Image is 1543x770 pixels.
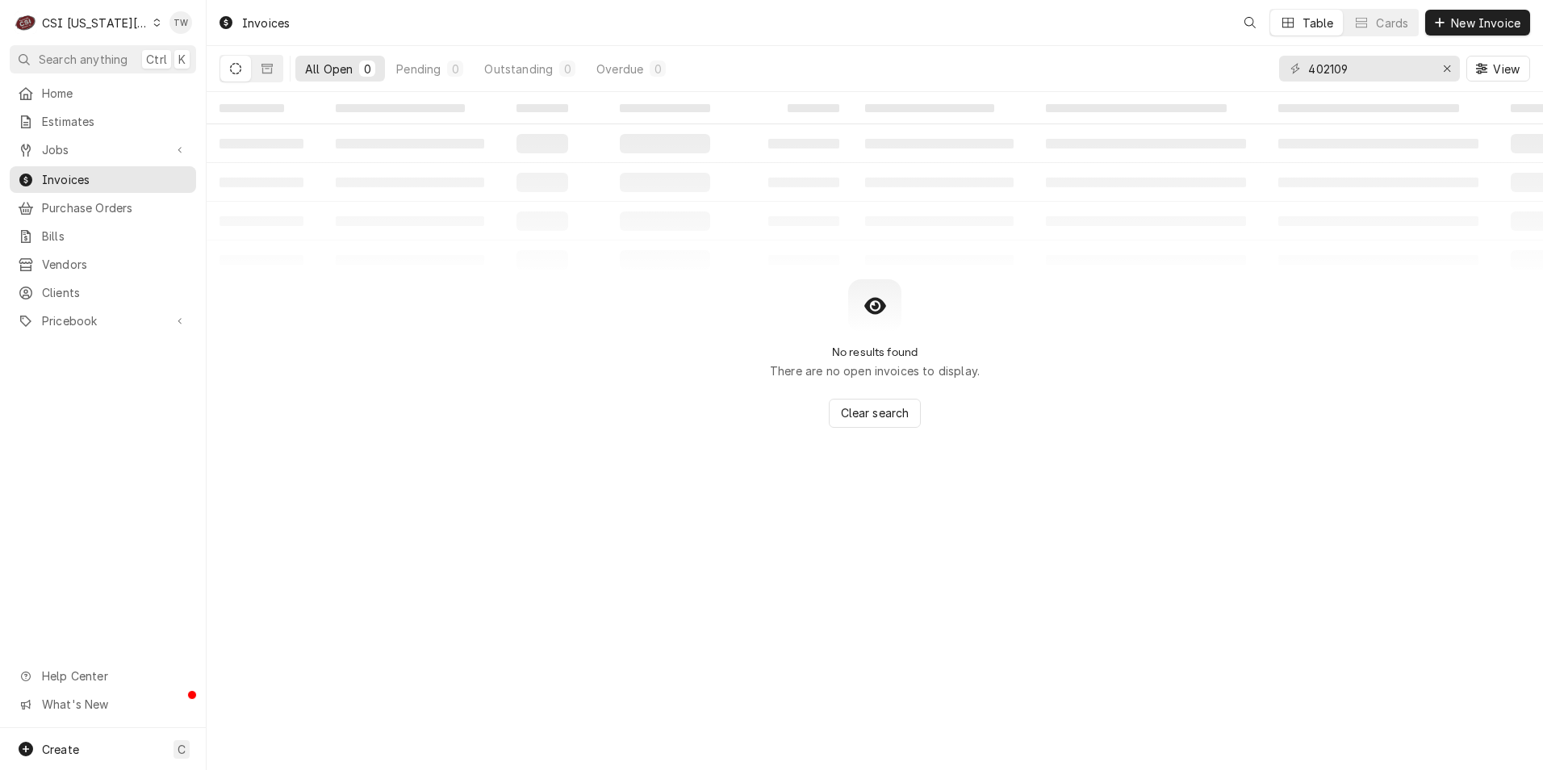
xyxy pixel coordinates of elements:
div: 0 [450,61,460,77]
div: TW [169,11,192,34]
div: Table [1303,15,1334,31]
div: C [15,11,37,34]
a: Estimates [10,108,196,135]
span: New Invoice [1448,15,1524,31]
span: View [1490,61,1523,77]
span: Ctrl [146,51,167,68]
span: Estimates [42,113,188,130]
button: View [1466,56,1530,82]
span: C [178,741,186,758]
span: ‌ [516,104,568,112]
a: Go to Help Center [10,663,196,689]
button: Clear search [829,399,922,428]
div: CSI [US_STATE][GEOGRAPHIC_DATA] [42,15,148,31]
a: Home [10,80,196,107]
span: Purchase Orders [42,199,188,216]
span: Create [42,743,79,756]
span: ‌ [620,104,710,112]
span: Invoices [42,171,188,188]
span: ‌ [1278,104,1459,112]
input: Keyword search [1308,56,1429,82]
a: Go to What's New [10,691,196,718]
table: All Open Invoices List Loading [207,92,1543,279]
span: Jobs [42,141,164,158]
span: Bills [42,228,188,245]
button: Erase input [1434,56,1460,82]
div: Cards [1376,15,1408,31]
div: Pending [396,61,441,77]
span: ‌ [220,104,284,112]
button: New Invoice [1425,10,1530,36]
div: 0 [653,61,663,77]
div: CSI Kansas City's Avatar [15,11,37,34]
a: Go to Pricebook [10,308,196,334]
span: ‌ [788,104,839,112]
button: Search anythingCtrlK [10,45,196,73]
span: ‌ [1046,104,1227,112]
button: Open search [1237,10,1263,36]
div: All Open [305,61,353,77]
div: Outstanding [484,61,553,77]
span: Search anything [39,51,128,68]
span: Home [42,85,188,102]
p: There are no open invoices to display. [770,362,980,379]
span: ‌ [336,104,465,112]
a: Vendors [10,251,196,278]
span: Clear search [838,404,913,421]
div: 0 [362,61,372,77]
div: Overdue [596,61,643,77]
h2: No results found [832,345,918,359]
a: Purchase Orders [10,195,196,221]
span: Clients [42,284,188,301]
span: What's New [42,696,186,713]
a: Go to Jobs [10,136,196,163]
span: K [178,51,186,68]
a: Bills [10,223,196,249]
span: ‌ [865,104,994,112]
span: Vendors [42,256,188,273]
div: Tori Warrick's Avatar [169,11,192,34]
span: Pricebook [42,312,164,329]
div: 0 [562,61,572,77]
a: Clients [10,279,196,306]
span: Help Center [42,667,186,684]
a: Invoices [10,166,196,193]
